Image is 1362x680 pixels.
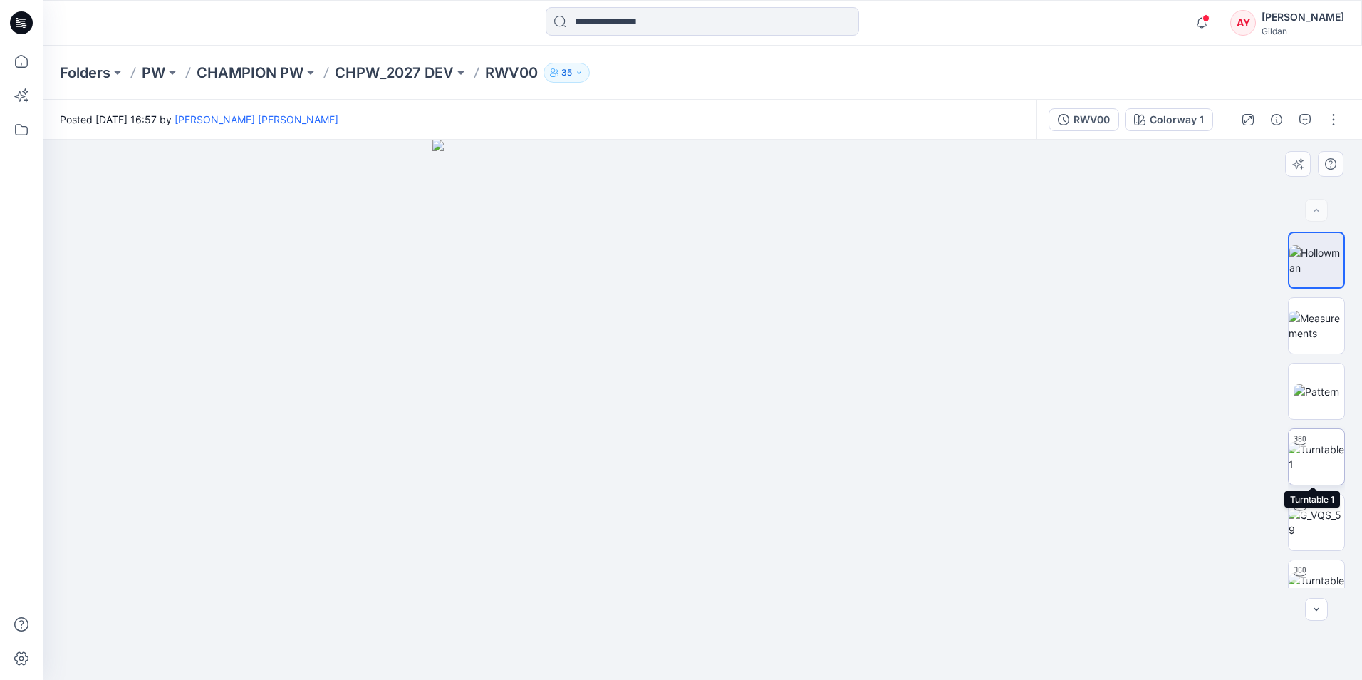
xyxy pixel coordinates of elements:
img: Turntable 2 [1289,573,1344,603]
div: RWV00 [1074,112,1110,128]
img: Turntable 1 [1289,442,1344,472]
button: Colorway 1 [1125,108,1213,131]
a: CHPW_2027 DEV [335,63,454,83]
img: Hollowman [1289,245,1343,275]
p: 35 [561,65,572,81]
img: Measurements [1289,311,1344,341]
div: [PERSON_NAME] [1262,9,1344,26]
a: PW [142,63,165,83]
div: Gildan [1262,26,1344,36]
a: CHAMPION PW [197,63,303,83]
button: RWV00 [1049,108,1119,131]
img: Pattern [1294,384,1339,399]
p: RWV00 [485,63,538,83]
div: AY [1230,10,1256,36]
a: [PERSON_NAME] [PERSON_NAME] [175,113,338,125]
div: Colorway 1 [1150,112,1204,128]
img: eyJhbGciOiJIUzI1NiIsImtpZCI6IjAiLCJzbHQiOiJzZXMiLCJ0eXAiOiJKV1QifQ.eyJkYXRhIjp7InR5cGUiOiJzdG9yYW... [432,140,972,680]
span: Posted [DATE] 16:57 by [60,112,338,127]
button: Details [1265,108,1288,131]
button: 35 [544,63,590,83]
img: G_VQS_59 [1289,508,1344,537]
a: Folders [60,63,110,83]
